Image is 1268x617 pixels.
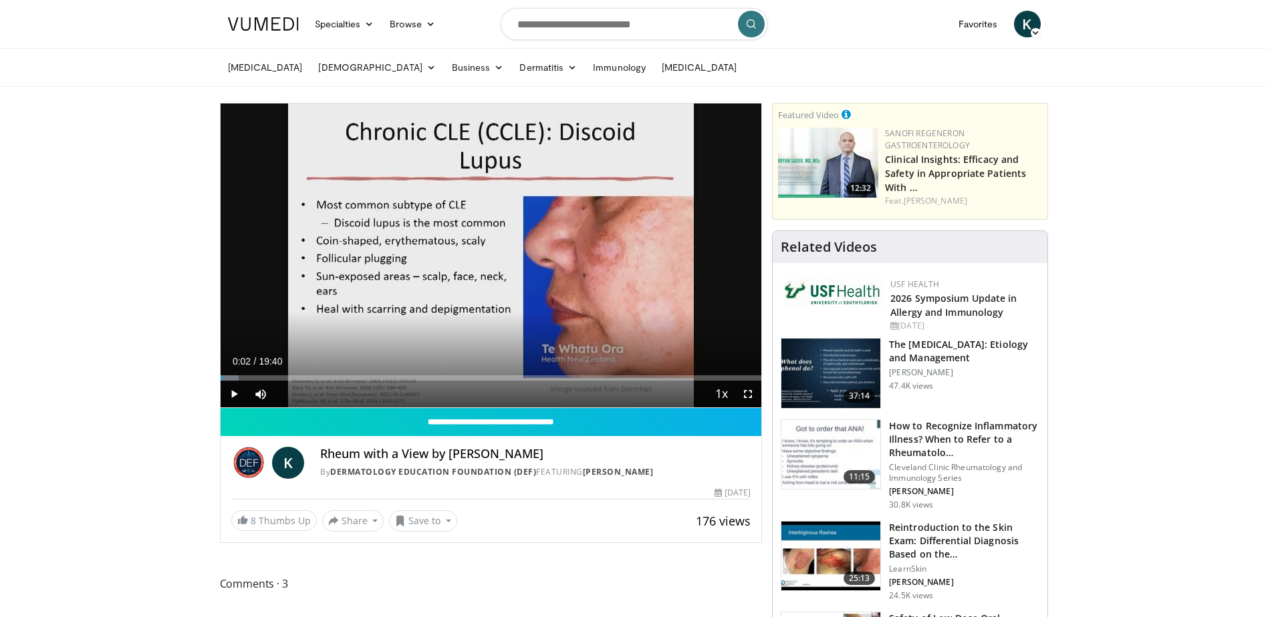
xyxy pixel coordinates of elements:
a: [MEDICAL_DATA] [654,54,745,81]
p: [PERSON_NAME] [889,577,1039,588]
span: 8 [251,514,256,527]
a: K [1014,11,1041,37]
a: Specialties [307,11,382,37]
p: 30.8K views [889,499,933,510]
button: Mute [247,381,274,407]
a: USF Health [890,278,939,290]
a: [MEDICAL_DATA] [220,54,311,81]
a: [PERSON_NAME] [583,466,654,477]
img: bf9ce42c-6823-4735-9d6f-bc9dbebbcf2c.png.150x105_q85_crop-smart_upscale.jpg [778,128,878,198]
h3: How to Recognize Inflammatory Illness? When to Refer to a Rheumatolo… [889,419,1039,459]
img: Dermatology Education Foundation (DEF) [231,447,267,479]
p: 47.4K views [889,381,933,391]
div: Feat. [885,195,1042,207]
button: Play [221,381,247,407]
p: LearnSkin [889,564,1039,574]
h3: The [MEDICAL_DATA]: Etiology and Management [889,338,1039,365]
a: 12:32 [778,128,878,198]
div: Progress Bar [221,375,762,381]
a: Immunology [585,54,654,81]
small: Featured Video [778,109,839,121]
span: 37:14 [844,389,876,403]
img: 6ba8804a-8538-4002-95e7-a8f8012d4a11.png.150x105_q85_autocrop_double_scale_upscale_version-0.2.jpg [783,278,884,308]
p: Cleveland Clinic Rheumatology and Immunology Series [889,462,1039,483]
a: 11:15 How to Recognize Inflammatory Illness? When to Refer to a Rheumatolo… Cleveland Clinic Rheu... [781,419,1039,510]
a: Browse [382,11,443,37]
div: By FEATURING [320,466,751,478]
a: 8 Thumbs Up [231,510,317,531]
img: c5af237d-e68a-4dd3-8521-77b3daf9ece4.150x105_q85_crop-smart_upscale.jpg [781,339,880,408]
span: 176 views [696,513,751,529]
span: Comments 3 [220,575,763,592]
img: 022c50fb-a848-4cac-a9d8-ea0906b33a1b.150x105_q85_crop-smart_upscale.jpg [781,522,880,591]
span: / [254,356,257,367]
a: Dermatitis [511,54,585,81]
button: Playback Rate [708,381,735,407]
span: 25:13 [844,572,876,585]
span: 11:15 [844,470,876,483]
video-js: Video Player [221,104,762,408]
a: Favorites [950,11,1006,37]
a: [PERSON_NAME] [904,195,967,206]
h4: Rheum with a View by [PERSON_NAME] [320,447,751,461]
a: Business [444,54,512,81]
h3: Reintroduction to the Skin Exam: Differential Diagnosis Based on the… [889,521,1039,561]
button: Fullscreen [735,381,761,407]
a: Clinical Insights: Efficacy and Safety in Appropriate Patients With … [885,153,1026,194]
a: 2026 Symposium Update in Allergy and Immunology [890,292,1017,319]
span: 19:40 [259,356,282,367]
img: VuMedi Logo [228,17,299,31]
div: [DATE] [890,320,1037,332]
p: 24.5K views [889,590,933,601]
p: [PERSON_NAME] [889,367,1039,378]
span: 0:02 [233,356,251,367]
a: K [272,447,304,479]
a: [DEMOGRAPHIC_DATA] [310,54,443,81]
a: 37:14 The [MEDICAL_DATA]: Etiology and Management [PERSON_NAME] 47.4K views [781,338,1039,409]
a: Dermatology Education Foundation (DEF) [330,466,536,477]
a: Sanofi Regeneron Gastroenterology [885,128,970,151]
span: 12:32 [846,182,875,194]
button: Share [322,510,384,532]
div: [DATE] [715,487,751,499]
input: Search topics, interventions [501,8,768,40]
p: [PERSON_NAME] [889,486,1039,497]
img: 5cecf4a9-46a2-4e70-91ad-1322486e7ee4.150x105_q85_crop-smart_upscale.jpg [781,420,880,489]
button: Save to [389,510,457,532]
a: 25:13 Reintroduction to the Skin Exam: Differential Diagnosis Based on the… LearnSkin [PERSON_NAM... [781,521,1039,601]
h4: Related Videos [781,239,877,255]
